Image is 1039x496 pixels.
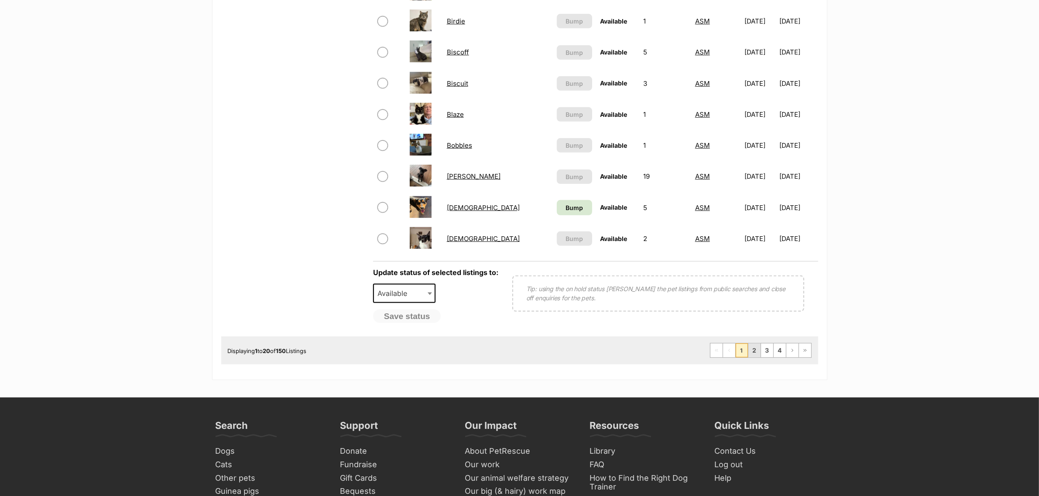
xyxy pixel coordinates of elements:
td: 1 [640,6,691,36]
span: Bump [566,234,583,243]
h3: Support [340,419,378,437]
button: Bump [557,231,592,246]
td: [DATE] [741,68,778,99]
a: Gift Cards [337,472,453,485]
span: Available [374,287,416,299]
a: Biscuit [447,79,468,88]
td: [DATE] [779,193,817,223]
span: Bump [566,141,583,150]
td: 5 [640,193,691,223]
span: Previous page [723,343,735,357]
a: Other pets [212,472,328,485]
span: Available [600,48,627,56]
button: Save status [373,309,441,323]
strong: 150 [276,347,286,354]
span: Available [600,173,627,180]
button: Bump [557,138,592,153]
a: FAQ [586,458,703,472]
td: [DATE] [779,161,817,191]
td: 2 [640,224,691,254]
a: ASM [695,234,710,243]
a: How to Find the Right Dog Trainer [586,472,703,494]
nav: Pagination [710,343,812,358]
a: [PERSON_NAME] [447,172,501,180]
a: Dogs [212,445,328,458]
a: Biscoff [447,48,469,56]
td: 5 [640,37,691,67]
span: Available [600,204,627,211]
strong: 20 [263,347,271,354]
td: [DATE] [741,99,778,129]
a: ASM [695,48,710,56]
span: Bump [566,48,583,57]
a: Log out [711,458,827,472]
a: ASM [695,17,710,25]
td: [DATE] [741,193,778,223]
a: About PetRescue [462,445,578,458]
a: [DEMOGRAPHIC_DATA] [447,234,520,243]
td: [DATE] [779,68,817,99]
td: 3 [640,68,691,99]
td: [DATE] [741,130,778,160]
a: Our work [462,458,578,472]
span: Available [600,111,627,118]
button: Bump [557,170,592,184]
a: ASM [695,110,710,119]
a: Blaze [447,110,464,119]
a: Cats [212,458,328,472]
span: Bump [566,203,583,212]
td: 19 [640,161,691,191]
td: [DATE] [741,37,778,67]
td: [DATE] [779,224,817,254]
td: 1 [640,130,691,160]
span: Displaying to of Listings [228,347,307,354]
a: ASM [695,79,710,88]
a: Last page [799,343,811,357]
h3: Resources [590,419,639,437]
a: Help [711,472,827,485]
h3: Our Impact [465,419,517,437]
h3: Quick Links [715,419,769,437]
a: Donate [337,445,453,458]
td: [DATE] [741,161,778,191]
a: Library [586,445,703,458]
span: Available [600,142,627,149]
span: Bump [566,79,583,88]
p: Tip: using the on hold status [PERSON_NAME] the pet listings from public searches and close off e... [526,284,790,302]
td: [DATE] [779,6,817,36]
button: Bump [557,45,592,60]
button: Bump [557,76,592,91]
a: Contact Us [711,445,827,458]
label: Update status of selected listings to: [373,268,498,277]
a: Fundraise [337,458,453,472]
td: 1 [640,99,691,129]
a: Birdie [447,17,465,25]
td: [DATE] [741,6,778,36]
span: Page 1 [736,343,748,357]
td: [DATE] [741,224,778,254]
td: [DATE] [779,130,817,160]
a: Page 2 [748,343,761,357]
a: ASM [695,172,710,180]
a: [DEMOGRAPHIC_DATA] [447,204,520,212]
button: Bump [557,14,592,28]
td: [DATE] [779,37,817,67]
a: Bobbles [447,141,472,149]
a: ASM [695,204,710,212]
span: First page [710,343,723,357]
span: Bump [566,17,583,26]
td: [DATE] [779,99,817,129]
a: Page 4 [774,343,786,357]
a: Next page [786,343,799,357]
strong: 1 [255,347,258,354]
a: Bump [557,200,592,215]
h3: Search [216,419,248,437]
span: Bump [566,172,583,181]
span: Available [600,79,627,87]
a: Our animal welfare strategy [462,472,578,485]
span: Bump [566,110,583,119]
span: Available [373,284,436,303]
span: Available [600,17,627,25]
a: Page 3 [761,343,773,357]
span: Available [600,235,627,242]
